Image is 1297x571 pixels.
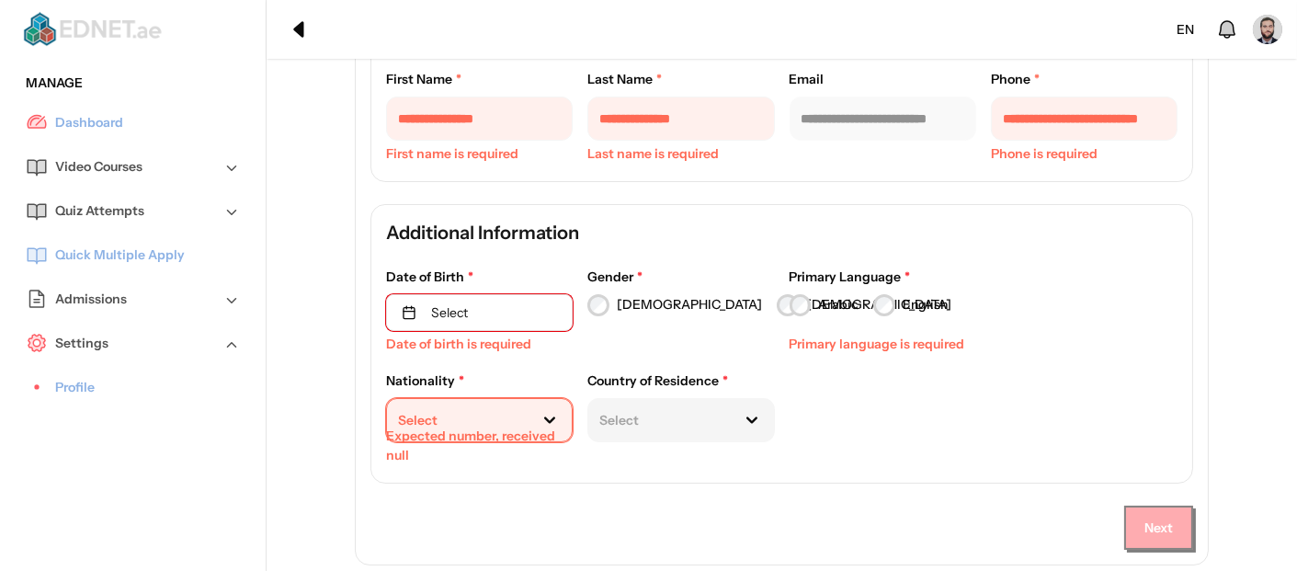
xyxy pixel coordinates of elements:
div: Date of birth is required [386,335,531,354]
span: Admissions [55,290,127,309]
label: Country of Residence [587,371,774,391]
span: Settings [55,334,108,353]
label: Gender [587,268,774,287]
div: First name is required [386,144,518,164]
span: Phone [991,70,1040,89]
img: ACg8ocLDtvq6U7EGKhDjGOxSsQOSOKlU2H6vMhcfTf-eL1kVv7HgwNA=s96-c [1253,15,1282,44]
button: Select [386,294,573,331]
span: Video Courses [55,157,142,177]
div: Expected number, received null [386,427,573,465]
div: Manage [15,74,251,93]
img: Ecme logo [22,11,167,48]
div: Collapse sidebar [281,11,318,48]
label: Arabic [818,295,859,314]
div: Primary language is required [790,335,965,354]
span: Quiz Attempts [55,201,144,221]
a: Quick Multiple Apply [26,233,240,277]
label: Date of Birth [386,268,573,287]
h4: Additional Information [386,220,1178,246]
div: Last name is required [587,144,719,164]
span: Last Name [587,70,662,89]
span: Select [431,303,468,322]
div: Phone is required [991,144,1098,164]
a: Dashboard [26,100,240,144]
span: Dashboard [55,113,123,132]
span: Profile [55,378,95,397]
a: Profile [55,365,240,409]
button: Next [1124,506,1193,550]
span: Quick Multiple Apply [55,246,185,265]
label: Primary Language [790,268,976,287]
span: First Name [386,70,461,89]
label: Nationality [386,371,573,391]
label: English [903,295,948,314]
span: Email [790,70,825,89]
div: Change language [1169,13,1201,47]
label: [DEMOGRAPHIC_DATA] [617,295,762,314]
